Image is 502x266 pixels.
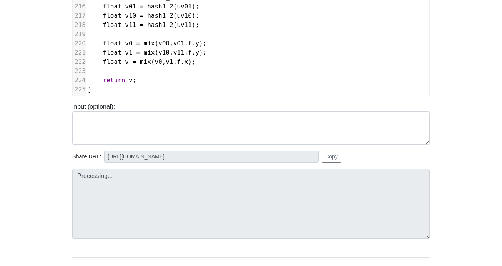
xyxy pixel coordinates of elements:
span: uv10 [177,12,192,19]
span: float [103,12,121,19]
span: v01 [173,40,185,47]
span: v0 [155,58,162,65]
span: v0 [125,40,132,47]
span: f [188,49,192,56]
span: f [177,58,181,65]
button: Copy [322,151,341,163]
span: v10 [158,49,170,56]
div: Input (optional): [66,102,436,145]
span: = [136,49,140,56]
span: = [140,3,144,10]
span: y [195,49,199,56]
span: v01 [125,3,136,10]
span: float [103,3,121,10]
span: = [136,40,140,47]
span: ( ); [88,21,199,28]
span: hash1_2 [147,3,173,10]
span: v1 [166,58,173,65]
span: return [103,76,125,84]
span: mix [140,58,151,65]
span: v00 [158,40,170,47]
span: x [185,58,188,65]
span: v10 [125,12,136,19]
span: v [129,76,133,84]
div: 220 [73,39,86,48]
span: float [103,40,121,47]
span: hash1_2 [147,21,173,28]
span: mix [144,49,155,56]
span: v [125,58,129,65]
span: ( , , . ); [88,58,196,65]
div: 219 [73,30,86,39]
span: ( ); [88,3,199,10]
span: ; [88,76,136,84]
input: No share available yet [104,151,319,163]
span: float [103,21,121,28]
span: v11 [173,49,185,56]
span: = [133,58,136,65]
div: 223 [73,66,86,76]
span: ( ); [88,12,199,19]
span: } [88,86,92,93]
span: v11 [125,21,136,28]
span: ( , , . ); [88,40,206,47]
span: ( , , . ); [88,49,206,56]
span: y [195,40,199,47]
span: f [188,40,192,47]
div: 216 [73,2,86,11]
span: mix [144,40,155,47]
span: hash1_2 [147,12,173,19]
div: 218 [73,20,86,30]
div: 222 [73,57,86,66]
span: Share URL: [72,153,101,161]
div: 221 [73,48,86,57]
span: v1 [125,49,132,56]
span: float [103,58,121,65]
span: = [140,21,144,28]
div: 224 [73,76,86,85]
span: uv01 [177,3,192,10]
span: float [103,49,121,56]
div: 217 [73,11,86,20]
span: = [140,12,144,19]
span: uv11 [177,21,192,28]
div: 225 [73,85,86,94]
